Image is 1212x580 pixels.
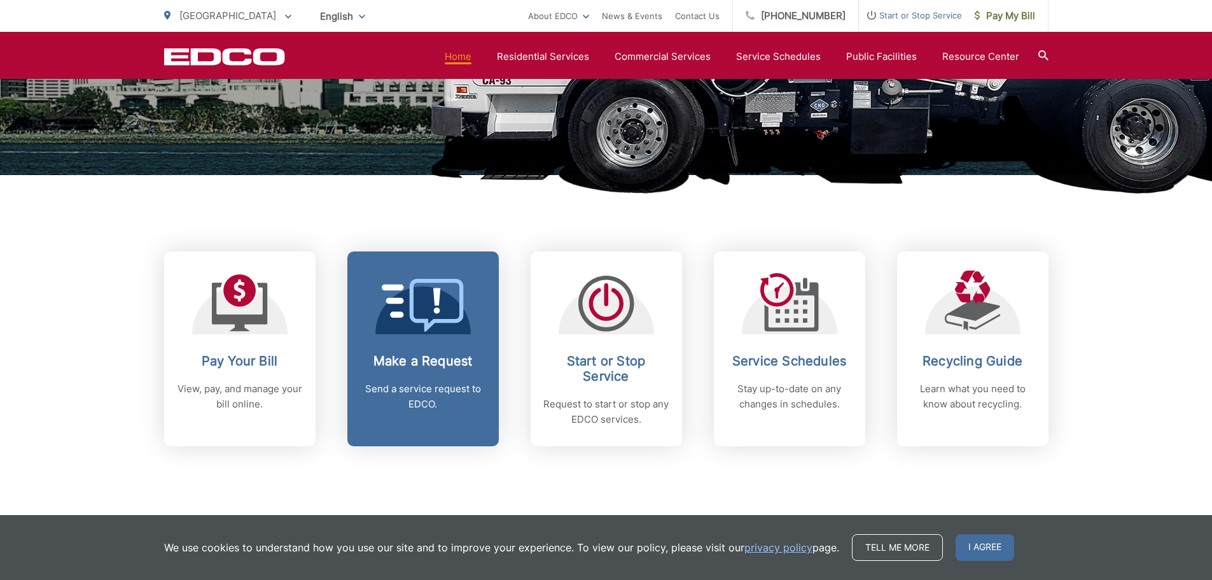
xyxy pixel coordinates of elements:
p: Send a service request to EDCO. [360,381,486,412]
a: About EDCO [528,8,589,24]
a: Public Facilities [846,49,917,64]
h2: Service Schedules [727,353,853,369]
a: Contact Us [675,8,720,24]
a: Residential Services [497,49,589,64]
p: We use cookies to understand how you use our site and to improve your experience. To view our pol... [164,540,839,555]
a: Commercial Services [615,49,711,64]
h2: Pay Your Bill [177,353,303,369]
a: Tell me more [852,534,943,561]
p: Stay up-to-date on any changes in schedules. [727,381,853,412]
h2: Start or Stop Service [543,353,669,384]
a: Pay Your Bill View, pay, and manage your bill online. [164,251,316,446]
a: Service Schedules Stay up-to-date on any changes in schedules. [714,251,865,446]
p: Request to start or stop any EDCO services. [543,397,669,427]
a: News & Events [602,8,662,24]
a: EDCD logo. Return to the homepage. [164,48,285,66]
h2: Make a Request [360,353,486,369]
span: Pay My Bill [975,8,1035,24]
p: View, pay, and manage your bill online. [177,381,303,412]
a: Recycling Guide Learn what you need to know about recycling. [897,251,1048,446]
a: Service Schedules [736,49,821,64]
h2: Recycling Guide [910,353,1036,369]
span: I agree [956,534,1014,561]
span: [GEOGRAPHIC_DATA] [179,10,276,22]
a: Resource Center [942,49,1019,64]
a: Home [445,49,471,64]
span: English [310,5,375,27]
a: privacy policy [744,540,812,555]
a: Make a Request Send a service request to EDCO. [347,251,499,446]
p: Learn what you need to know about recycling. [910,381,1036,412]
